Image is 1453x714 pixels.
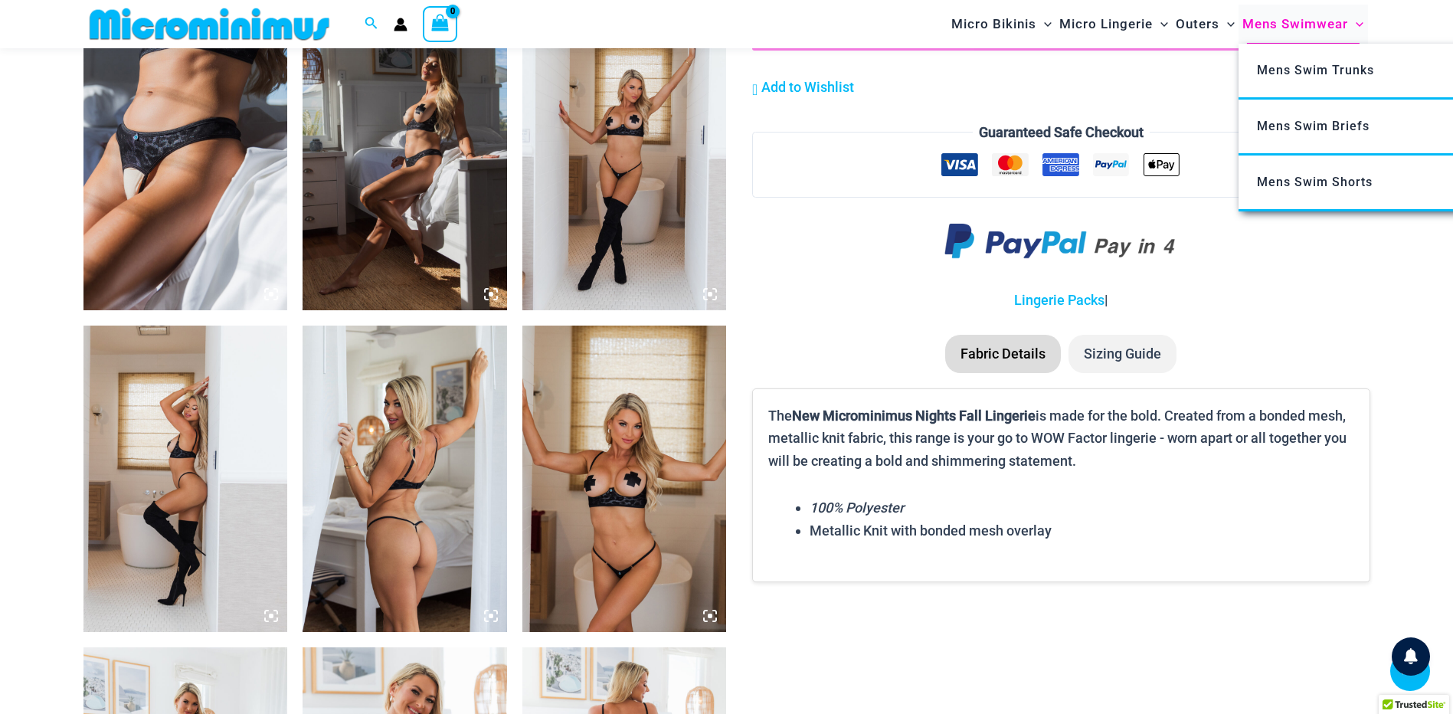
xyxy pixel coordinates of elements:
a: Mens SwimwearMenu ToggleMenu Toggle [1239,5,1367,44]
legend: Guaranteed Safe Checkout [973,121,1150,144]
span: Mens Swim Briefs [1257,119,1370,133]
a: Micro BikinisMenu ToggleMenu Toggle [947,5,1055,44]
span: Menu Toggle [1219,5,1235,44]
img: Nights Fall Silver Leopard 1036 Bra 6516 Micro [522,4,727,310]
b: New Microminimus Nights Fall Lingerie [792,408,1036,424]
li: Fabric Details [945,335,1061,373]
img: Nights Fall Silver Leopard 1036 Bra 6046 Thong [303,4,507,310]
span: Mens Swim Trunks [1257,63,1374,77]
span: Mens Swim Shorts [1257,175,1373,189]
span: Mens Swimwear [1242,5,1348,44]
span: Outers [1176,5,1219,44]
em: 100% Polyester [810,499,904,516]
img: MM SHOP LOGO FLAT [83,7,335,41]
a: Micro LingerieMenu ToggleMenu Toggle [1055,5,1172,44]
a: Account icon link [394,18,407,31]
p: | [752,289,1370,312]
li: Sizing Guide [1068,335,1176,373]
span: Micro Lingerie [1059,5,1153,44]
a: View Shopping Cart, empty [423,6,458,41]
a: Lingerie Packs [1014,292,1104,308]
img: Nights Fall Silver Leopard 1036 Bra 6516 Micro [303,326,507,632]
li: Metallic Knit with bonded mesh overlay [810,519,1353,542]
a: Search icon link [365,15,378,34]
a: Add to Wishlist [752,76,854,99]
a: OutersMenu ToggleMenu Toggle [1172,5,1239,44]
img: Nights Fall Silver Leopard 1036 Bra 6046 Thong [83,4,288,310]
span: Menu Toggle [1153,5,1168,44]
span: Micro Bikinis [951,5,1036,44]
nav: Site Navigation [945,2,1370,46]
span: Menu Toggle [1348,5,1363,44]
img: Nights Fall Silver Leopard 1036 Bra 6516 Micro [83,326,288,632]
span: Menu Toggle [1036,5,1052,44]
img: Nights Fall Silver Leopard 1036 Bra 6516 Micro [522,326,727,632]
p: The is made for the bold. Created from a bonded mesh, metallic knit fabric, this range is your go... [768,404,1353,473]
span: Add to Wishlist [761,79,854,95]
